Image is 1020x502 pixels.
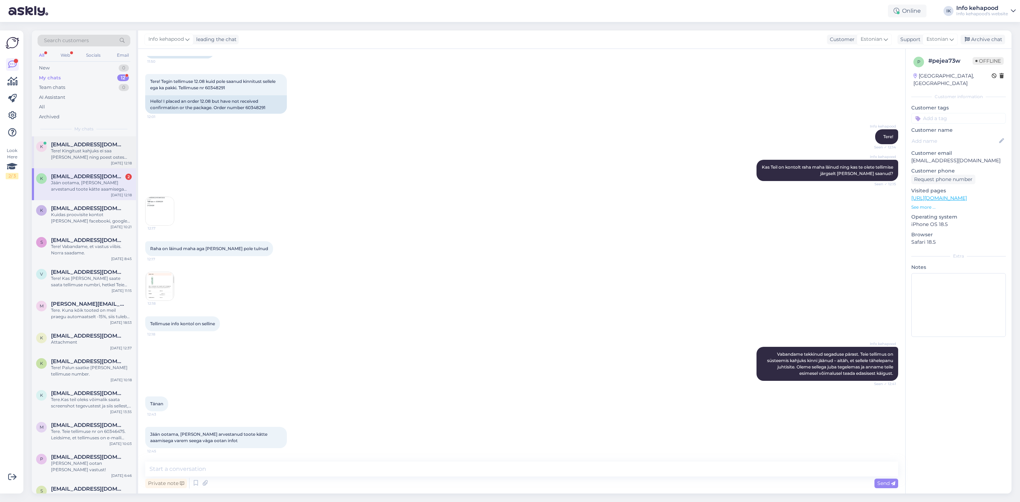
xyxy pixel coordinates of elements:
div: [PERSON_NAME] ootan [PERSON_NAME] vastust! [51,460,132,473]
div: 12 [117,74,129,81]
span: modernneklassika@gmail.com [51,422,125,428]
div: [DATE] 13:35 [110,409,132,414]
p: Safari 18.5 [911,238,1006,246]
div: Tere! Kas [PERSON_NAME] saate saata tellimuse numbri, hetkel Teie nimega ma tellimust ei leidnud. [51,275,132,288]
img: Askly Logo [6,36,19,50]
p: Customer email [911,150,1006,157]
div: [DATE] 12:37 [110,345,132,351]
div: [DATE] 8:45 [111,256,132,261]
span: ksaarkopli@gmail.com [51,358,125,365]
div: Info kehapood's website [956,11,1008,17]
span: k [40,176,43,181]
div: Tere! Vabandame, et vastus viibis. Norra saadame. [51,243,132,256]
div: Archive chat [960,35,1005,44]
div: Support [897,36,920,43]
span: k [40,393,43,398]
div: Kuidas proovisite kontot [PERSON_NAME] facebooki, google või emailiga? [51,211,132,224]
div: Attachment [51,339,132,345]
p: [EMAIL_ADDRESS][DOMAIN_NAME] [911,157,1006,164]
p: Browser [911,231,1006,238]
span: Seen ✓ 12:41 [869,381,896,387]
div: Look Here [6,147,18,179]
div: [DATE] 12:18 [111,192,132,198]
div: 0 [119,64,129,72]
span: Jään ootama, [PERSON_NAME] arvestanud toote kätte aaamisega varem seega väga ootan infot [150,432,268,443]
span: sirlipolts@gmail.com [51,237,125,243]
input: Add name [912,137,998,145]
input: Add a tag [911,113,1006,124]
div: Archived [39,113,59,120]
span: kirsika.kalev@gmail.com [51,173,125,180]
div: Hello! I placed an order 12.08 but have not received confirmation or the package. Order number 60... [145,95,287,114]
span: 11:50 [147,59,174,64]
span: 12:17 [147,256,174,262]
img: Attachment [146,272,174,300]
div: [DATE] 12:18 [111,160,132,166]
span: Info kehapood [869,154,896,159]
span: 12:43 [147,412,174,417]
p: Customer tags [911,104,1006,112]
span: m [40,424,44,430]
div: Customer [827,36,855,43]
div: Extra [911,253,1006,259]
span: sigridsepp@hotmail.com [51,486,125,492]
p: See more ... [911,204,1006,210]
span: Tere! Tegin tellimuse 12.08 kuid pole saanud kinnitust sellele ega ka pakki. Tellimuse nr 60348291 [150,79,277,90]
div: # pejea73w [928,57,973,65]
div: Web [59,51,72,60]
span: Info kehapood [869,124,896,129]
span: s [40,488,43,493]
div: Tere. Teie tellimuse nr on 60346475. Leidsime, et tellimuses on e-maili aadressis viga sees, seet... [51,428,132,441]
span: v [40,271,43,277]
span: pliksplaks73@hotmail.com [51,454,125,460]
span: Tere! [883,134,893,139]
span: k [40,208,43,213]
span: Kas Teil on kontolt raha maha läinud ning kas te olete tellimise järgselt [PERSON_NAME] saanud? [762,164,894,176]
span: Send [877,480,895,486]
span: valterelve@gmail.com [51,269,125,275]
span: Vabandame tekkinud segaduse pärast. Teie tellimus on süsteemis kahjuks kinni jäänud – aitäh, et s... [767,351,894,376]
div: All [38,51,46,60]
div: Tere. Kuna kõik tooted on meil praegu automaatselt -15%, siis tulebki koodi kasutades topelt [DEM... [51,307,132,320]
div: 0 [119,84,129,91]
span: p [40,456,43,462]
span: Info kehapood [869,341,896,346]
div: Tere! Kingitust kahjuks ei saa [PERSON_NAME] ning poest ostes kehtivad soodustused, miinimum summ... [51,148,132,160]
span: klenja.tiitsar@gmail.com [51,333,125,339]
span: m [40,303,44,309]
div: [DATE] 10:21 [110,224,132,230]
span: 12:45 [147,449,174,454]
span: Search customers [44,37,89,44]
div: Online [888,5,926,17]
span: k [40,144,43,149]
div: New [39,64,50,72]
div: leading the chat [193,36,237,43]
div: Tere.Kas teil oleks võimalik saata screenshot tegevustest ja siis sellest, et ostukorv tühi? Ühes... [51,396,132,409]
div: Tere! Palun saatke [PERSON_NAME] tellimuse number. [51,365,132,377]
span: Info kehapood [148,35,184,43]
span: katlinlindmae@gmail.com [51,390,125,396]
div: AI Assistant [39,94,65,101]
p: Customer phone [911,167,1006,175]
span: Raha on läinud maha aga [PERSON_NAME] pole tulnud [150,246,268,251]
span: 12:18 [148,301,174,306]
div: Info kehapood [956,5,1008,11]
div: Customer information [911,94,1006,100]
div: IK [943,6,953,16]
div: [DATE] 10:03 [109,441,132,446]
div: Private note [145,479,187,488]
a: [URL][DOMAIN_NAME] [911,195,967,201]
div: [DATE] 11:15 [112,288,132,293]
span: 12:17 [148,226,174,231]
div: Jään ootama, [PERSON_NAME] arvestanud toote kätte aaamisega varem seega väga ootan infot [51,180,132,192]
span: Tellimuse info kontol on selline [150,321,215,326]
div: Email [115,51,130,60]
div: [DATE] 10:18 [110,377,132,383]
div: 2 / 3 [6,173,18,179]
p: Operating system [911,213,1006,221]
span: k [40,361,43,366]
div: [DATE] 18:53 [110,320,132,325]
div: [GEOGRAPHIC_DATA], [GEOGRAPHIC_DATA] [913,72,992,87]
span: Estonian [861,35,882,43]
div: Team chats [39,84,65,91]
